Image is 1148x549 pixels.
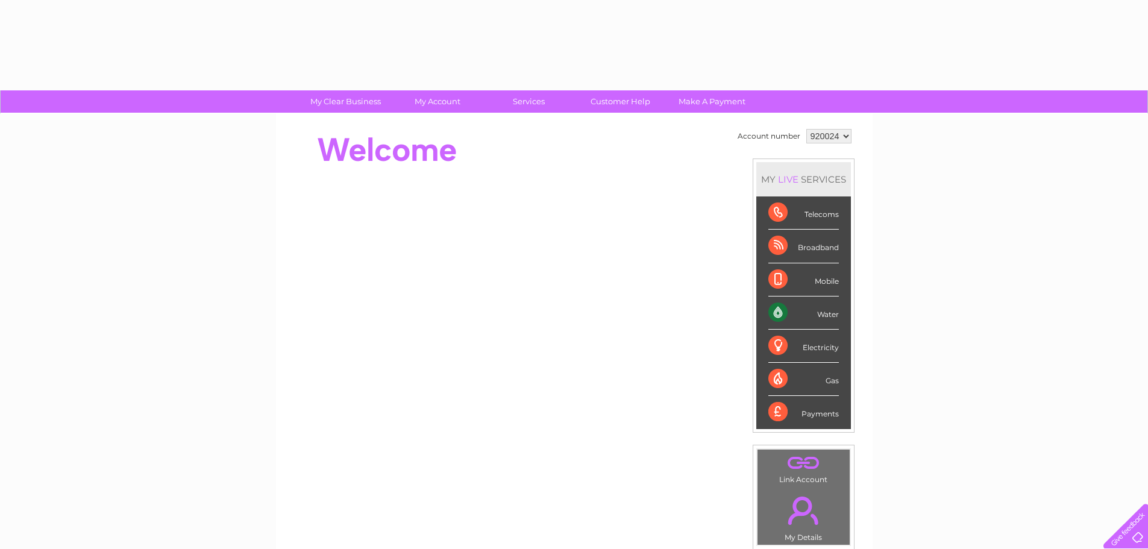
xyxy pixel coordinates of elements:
[768,363,839,396] div: Gas
[761,489,847,532] a: .
[757,486,850,545] td: My Details
[662,90,762,113] a: Make A Payment
[571,90,670,113] a: Customer Help
[768,296,839,330] div: Water
[756,162,851,196] div: MY SERVICES
[768,230,839,263] div: Broadband
[735,126,803,146] td: Account number
[776,174,801,185] div: LIVE
[768,196,839,230] div: Telecoms
[387,90,487,113] a: My Account
[479,90,579,113] a: Services
[757,449,850,487] td: Link Account
[296,90,395,113] a: My Clear Business
[761,453,847,474] a: .
[768,396,839,428] div: Payments
[768,263,839,296] div: Mobile
[768,330,839,363] div: Electricity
